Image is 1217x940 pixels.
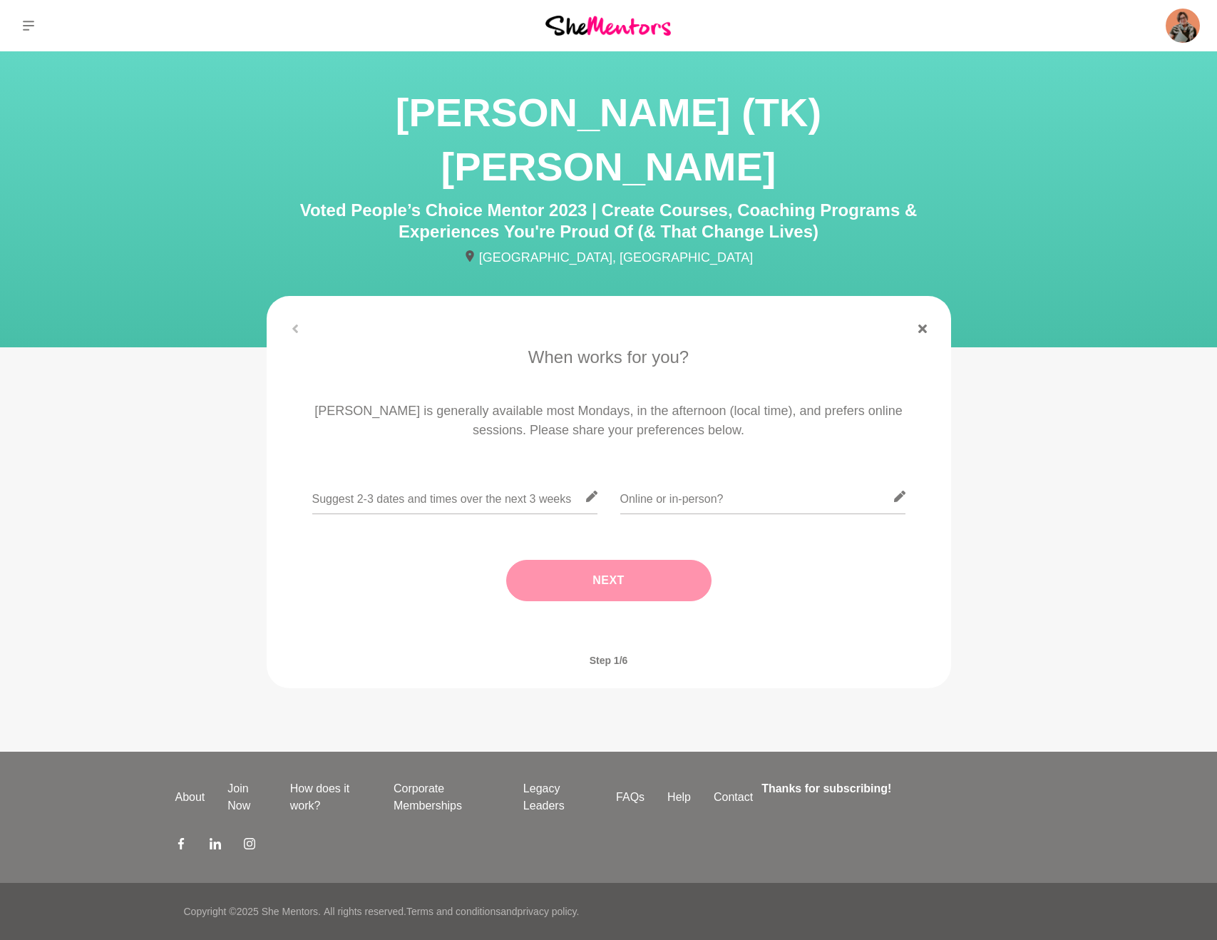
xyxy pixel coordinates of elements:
a: Terms and conditions [406,906,500,917]
p: When works for you? [287,344,931,370]
a: privacy policy [518,906,577,917]
span: Step 1/6 [572,638,645,683]
h4: Voted People’s Choice Mentor 2023 | Create Courses, Coaching Programs & Experiences You're Proud ... [267,200,951,242]
a: Facebook [175,837,187,854]
p: [PERSON_NAME] is generally available most Mondays, in the afternoon (local time), and prefers onl... [287,402,931,440]
a: Help [656,789,702,806]
a: Corporate Memberships [382,780,512,814]
a: About [164,789,217,806]
p: Copyright © 2025 She Mentors . [184,904,321,919]
h1: [PERSON_NAME] (TK) [PERSON_NAME] [267,86,951,194]
a: FAQs [605,789,656,806]
a: LinkedIn [210,837,221,854]
img: She Mentors Logo [545,16,671,35]
input: Suggest 2-3 dates and times over the next 3 weeks [312,479,597,514]
input: Online or in-person? [620,479,905,514]
a: Instagram [244,837,255,854]
p: All rights reserved. and . [324,904,579,919]
a: How does it work? [279,780,382,814]
a: Legacy Leaders [512,780,605,814]
a: Join Now [216,780,278,814]
p: [GEOGRAPHIC_DATA], [GEOGRAPHIC_DATA] [267,248,951,267]
img: Yulia [1166,9,1200,43]
a: Contact [702,789,764,806]
h4: Thanks for subscribing! [761,780,1033,797]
